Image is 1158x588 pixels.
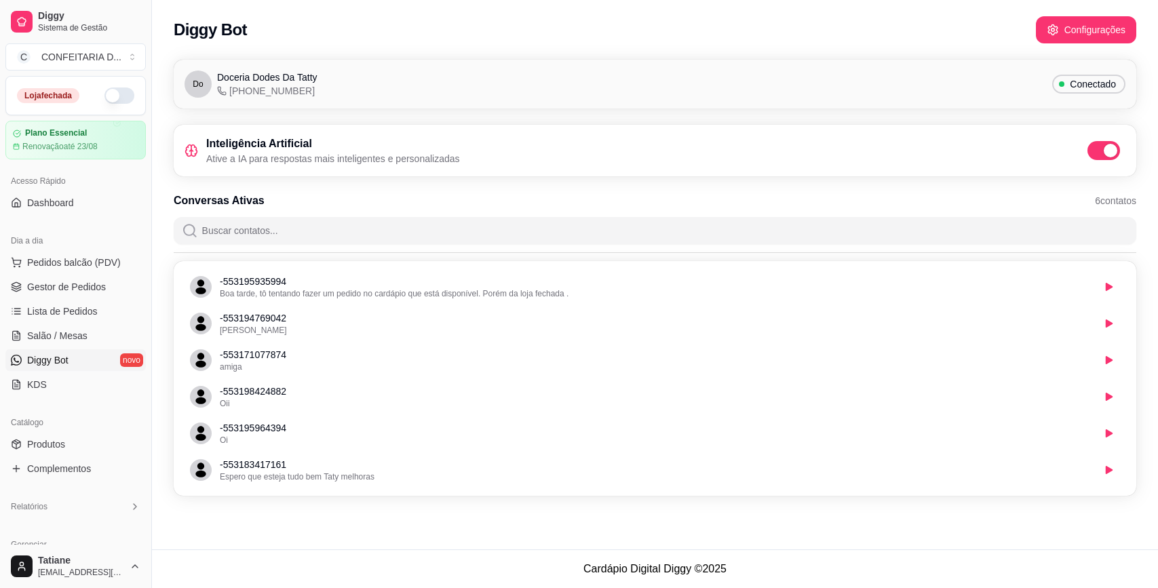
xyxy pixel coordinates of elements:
[11,501,47,512] span: Relatórios
[5,433,146,455] a: Produtos
[104,87,134,104] button: Alterar Status
[38,22,140,33] span: Sistema de Gestão
[220,385,1093,398] p: - 553198424882
[217,71,317,84] span: Doceria Dodes Da Tatty
[220,472,374,482] span: Espero que esteja tudo bem Taty melhoras
[1095,194,1136,208] span: 6 contatos
[38,567,124,578] span: [EMAIL_ADDRESS][DOMAIN_NAME]
[38,10,140,22] span: Diggy
[27,378,47,391] span: KDS
[27,437,65,451] span: Produtos
[198,217,1128,244] input: Buscar contatos...
[220,435,228,445] span: Oi
[5,412,146,433] div: Catálogo
[220,311,1093,325] p: - 553194769042
[27,353,69,367] span: Diggy Bot
[220,348,1093,361] p: - 553171077874
[5,230,146,252] div: Dia a dia
[220,362,242,372] span: amiga
[5,325,146,347] a: Salão / Mesas
[1064,77,1121,91] span: Conectado
[5,5,146,38] a: DiggySistema de Gestão
[190,276,212,298] span: avatar
[27,256,121,269] span: Pedidos balcão (PDV)
[190,313,212,334] span: avatar
[5,276,146,298] a: Gestor de Pedidos
[27,462,91,475] span: Complementos
[25,128,87,138] article: Plano Essencial
[206,136,460,152] h3: Inteligência Artificial
[152,549,1158,588] footer: Cardápio Digital Diggy © 2025
[5,43,146,71] button: Select a team
[38,555,124,567] span: Tatiane
[27,280,106,294] span: Gestor de Pedidos
[220,421,1093,435] p: - 553195964394
[27,329,88,342] span: Salão / Mesas
[41,50,121,64] div: CONFEITARIA D ...
[190,423,212,444] span: avatar
[174,193,265,209] h3: Conversas Ativas
[190,459,212,481] span: avatar
[206,152,460,165] p: Ative a IA para respostas mais inteligentes e personalizadas
[220,326,287,335] span: [PERSON_NAME]
[1036,16,1136,43] button: Configurações
[174,19,247,41] h2: Diggy Bot
[5,534,146,555] div: Gerenciar
[5,192,146,214] a: Dashboard
[27,305,98,318] span: Lista de Pedidos
[220,289,568,298] span: Boa tarde, tô tentando fazer um pedido no cardápio que está disponível. Porém da loja fechada .
[220,399,230,408] span: Oii
[193,79,203,90] span: Do
[217,84,315,98] span: [PHONE_NUMBER]
[17,88,79,103] div: Loja fechada
[5,300,146,322] a: Lista de Pedidos
[5,349,146,371] a: Diggy Botnovo
[220,275,1093,288] p: - 553195935994
[27,196,74,210] span: Dashboard
[5,550,146,583] button: Tatiane[EMAIL_ADDRESS][DOMAIN_NAME]
[5,121,146,159] a: Plano EssencialRenovaçãoaté 23/08
[17,50,31,64] span: C
[5,458,146,479] a: Complementos
[5,170,146,192] div: Acesso Rápido
[22,141,98,152] article: Renovação até 23/08
[190,386,212,408] span: avatar
[5,374,146,395] a: KDS
[5,252,146,273] button: Pedidos balcão (PDV)
[220,458,1093,471] p: - 553183417161
[190,349,212,371] span: avatar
